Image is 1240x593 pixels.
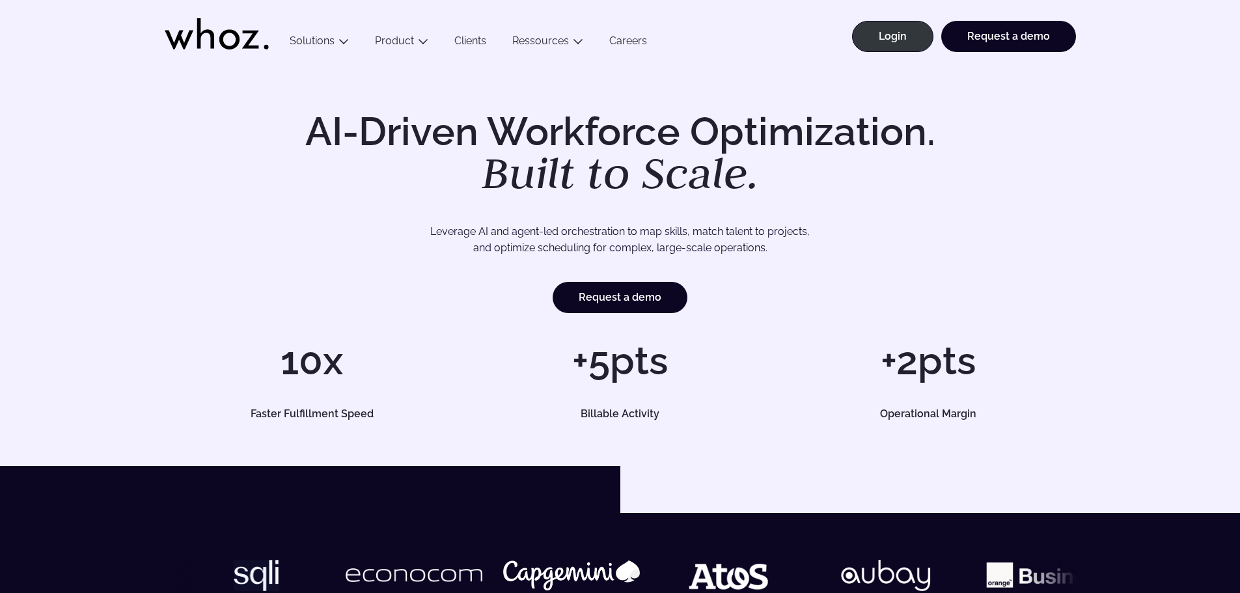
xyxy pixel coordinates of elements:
button: Solutions [277,34,362,52]
em: Built to Scale. [482,144,759,201]
a: Request a demo [941,21,1076,52]
a: Login [852,21,933,52]
a: Request a demo [553,282,687,313]
button: Ressources [499,34,596,52]
h1: +2pts [780,341,1075,380]
h1: +5pts [473,341,767,380]
p: Leverage AI and agent-led orchestration to map skills, match talent to projects, and optimize sch... [210,223,1030,256]
h5: Faster Fulfillment Speed [179,409,445,419]
a: Product [375,34,414,47]
h5: Billable Activity [488,409,753,419]
a: Ressources [512,34,569,47]
h1: AI-Driven Workforce Optimization. [287,112,954,195]
a: Careers [596,34,660,52]
button: Product [362,34,441,52]
a: Clients [441,34,499,52]
iframe: Chatbot [1154,507,1222,575]
h1: 10x [165,341,460,380]
h5: Operational Margin [795,409,1061,419]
